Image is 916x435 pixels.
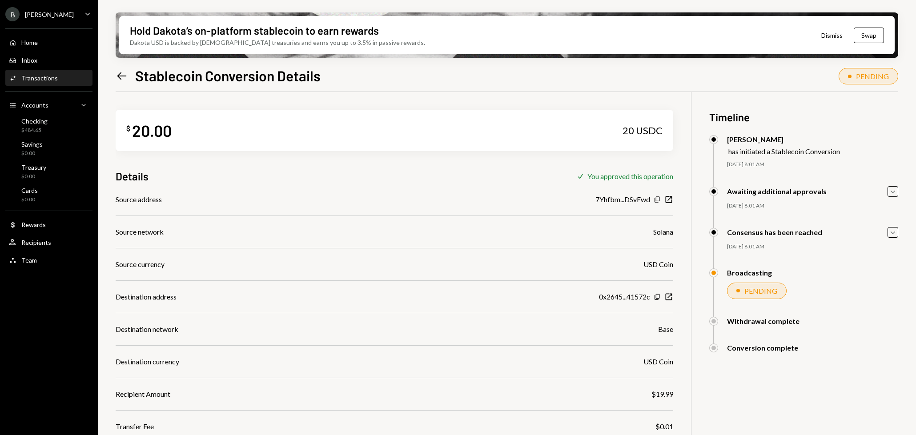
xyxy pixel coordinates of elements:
[21,150,43,157] div: $0.00
[727,243,898,251] div: [DATE] 8:01 AM
[727,135,840,144] div: [PERSON_NAME]
[744,287,777,295] div: PENDING
[116,389,170,399] div: Recipient Amount
[132,120,172,140] div: 20.00
[5,216,92,232] a: Rewards
[21,239,51,246] div: Recipients
[21,140,43,148] div: Savings
[727,161,898,168] div: [DATE] 8:01 AM
[5,34,92,50] a: Home
[5,97,92,113] a: Accounts
[5,184,92,205] a: Cards$0.00
[130,38,425,47] div: Dakota USD is backed by [DEMOGRAPHIC_DATA] treasuries and earns you up to 3.5% in passive rewards.
[623,124,663,137] div: 20 USDC
[21,164,46,171] div: Treasury
[21,221,46,228] div: Rewards
[116,169,149,184] h3: Details
[5,252,92,268] a: Team
[116,227,164,237] div: Source network
[126,124,130,133] div: $
[116,194,162,205] div: Source address
[658,324,673,335] div: Base
[5,138,92,159] a: Savings$0.00
[21,196,38,204] div: $0.00
[727,268,772,277] div: Broadcasting
[709,110,898,124] h3: Timeline
[130,23,379,38] div: Hold Dakota’s on-platform stablecoin to earn rewards
[595,194,650,205] div: 7Yhfbm...DSvFwd
[727,343,798,352] div: Conversion complete
[25,11,74,18] div: [PERSON_NAME]
[599,291,650,302] div: 0x2645...41572c
[728,147,840,156] div: has initiated a Stablecoin Conversion
[655,421,673,432] div: $0.01
[116,324,178,335] div: Destination network
[116,421,154,432] div: Transfer Fee
[5,7,20,21] div: B
[727,228,822,236] div: Consensus has been reached
[21,187,38,194] div: Cards
[116,259,165,270] div: Source currency
[21,127,48,134] div: $484.65
[5,234,92,250] a: Recipients
[5,70,92,86] a: Transactions
[727,187,827,196] div: Awaiting additional approvals
[643,259,673,270] div: USD Coin
[21,56,37,64] div: Inbox
[21,117,48,125] div: Checking
[587,172,673,180] div: You approved this operation
[727,317,799,325] div: Withdrawal complete
[5,115,92,136] a: Checking$484.65
[21,74,58,82] div: Transactions
[135,67,321,84] h1: Stablecoin Conversion Details
[5,52,92,68] a: Inbox
[653,227,673,237] div: Solana
[21,39,38,46] div: Home
[643,356,673,367] div: USD Coin
[651,389,673,399] div: $19.99
[21,256,37,264] div: Team
[854,28,884,43] button: Swap
[856,72,889,80] div: PENDING
[116,356,179,367] div: Destination currency
[21,101,48,109] div: Accounts
[21,173,46,180] div: $0.00
[5,161,92,182] a: Treasury$0.00
[810,25,854,46] button: Dismiss
[727,202,898,210] div: [DATE] 8:01 AM
[116,291,177,302] div: Destination address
